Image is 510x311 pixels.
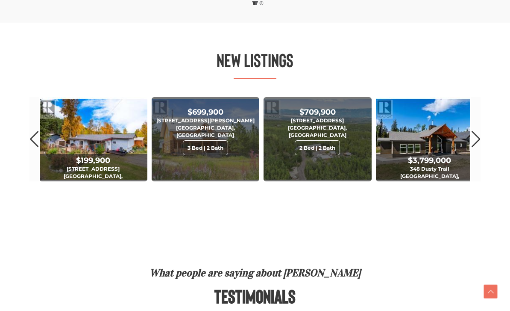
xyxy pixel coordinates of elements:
div: $199,900 [40,156,147,165]
h4: What people are saying about [PERSON_NAME] [16,268,494,278]
span: [STREET_ADDRESS] [GEOGRAPHIC_DATA], [GEOGRAPHIC_DATA] [39,155,147,206]
div: $3,799,000 [377,156,483,165]
span: [STREET_ADDRESS] [GEOGRAPHIC_DATA], [GEOGRAPHIC_DATA] [264,107,372,158]
div: $709,900 [264,107,371,117]
div: $699,900 [152,107,259,117]
span: [STREET_ADDRESS][PERSON_NAME] [GEOGRAPHIC_DATA], [GEOGRAPHIC_DATA] [152,107,260,158]
h2: Testimonials [16,287,494,305]
div: 2 Bed | 2 Bath [295,140,340,155]
img: <div class="price">$3,799,000</div> 348 Dusty Trail<br>Whitehorse North, Yukon<br><div class='bed... [376,97,484,181]
h2: New Listings [71,50,439,69]
a: Prev [29,97,39,181]
span: 348 Dusty Trail [GEOGRAPHIC_DATA], [GEOGRAPHIC_DATA] [376,155,484,206]
div: 3 Bed | 2 Bath [183,140,228,155]
a: Next [471,97,481,181]
img: <div class="price">$199,900</div> 92-4 Prospector Road<br>Whitehorse, Yukon<br><div class='bed_ba... [39,97,147,181]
